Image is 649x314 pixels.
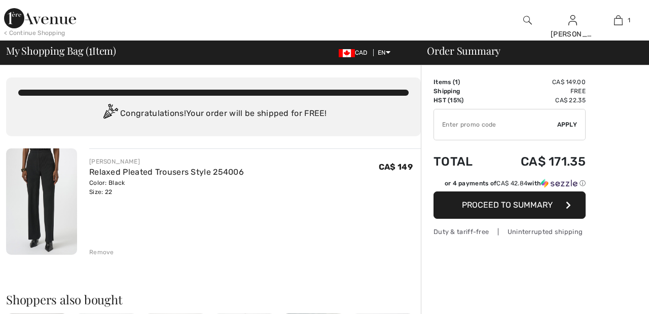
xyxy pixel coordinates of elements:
[434,87,491,96] td: Shipping
[89,167,244,177] a: Relaxed Pleated Trousers Style 254006
[434,227,586,237] div: Duty & tariff-free | Uninterrupted shipping
[6,46,116,56] span: My Shopping Bag ( Item)
[523,14,532,26] img: search the website
[462,200,553,210] span: Proceed to Summary
[100,104,120,124] img: Congratulation2.svg
[568,14,577,26] img: My Info
[557,120,578,129] span: Apply
[378,49,390,56] span: EN
[379,162,413,172] span: CA$ 149
[491,87,586,96] td: Free
[434,191,586,219] button: Proceed to Summary
[596,14,640,26] a: 1
[568,15,577,25] a: Sign In
[434,96,491,105] td: HST (15%)
[541,179,578,188] img: Sezzle
[89,178,244,197] div: Color: Black Size: 22
[614,14,623,26] img: My Bag
[4,28,65,37] div: < Continue Shopping
[491,96,586,105] td: CA$ 22.35
[89,248,114,257] div: Remove
[4,8,76,28] img: 1ère Avenue
[491,144,586,179] td: CA$ 171.35
[434,109,557,140] input: Promo code
[434,179,586,191] div: or 4 payments ofCA$ 42.84withSezzle Click to learn more about Sezzle
[434,144,491,179] td: Total
[491,77,586,87] td: CA$ 149.00
[6,293,421,305] h2: Shoppers also bought
[89,157,244,166] div: [PERSON_NAME]
[415,46,643,56] div: Order Summary
[455,78,458,86] span: 1
[339,49,372,56] span: CAD
[339,49,355,57] img: Canadian Dollar
[628,16,630,25] span: 1
[89,43,92,56] span: 1
[18,104,409,124] div: Congratulations! Your order will be shipped for FREE!
[434,77,491,87] td: Items ( )
[496,180,527,187] span: CA$ 42.84
[551,29,595,40] div: [PERSON_NAME]
[445,179,586,188] div: or 4 payments of with
[6,148,77,255] img: Relaxed Pleated Trousers Style 254006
